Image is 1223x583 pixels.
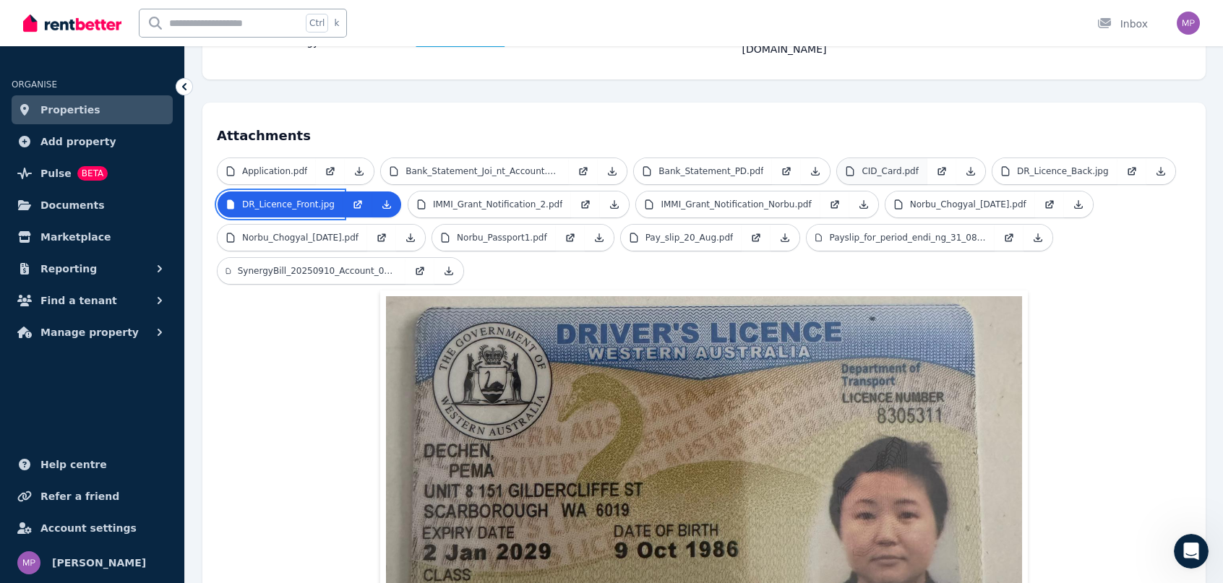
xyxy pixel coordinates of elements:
a: Refer a friend [12,482,173,511]
a: Download Attachment [849,191,878,217]
span: Reporting [40,260,97,277]
a: IMMI_Grant_Notification_Norbu.pdf [636,191,820,217]
div: What can we help with [DATE]? [12,37,193,69]
a: Bank_Statement_PD.pdf [634,158,772,184]
a: Add property [12,127,173,156]
div: What can we help with [DATE]? [23,46,181,60]
a: Open in new Tab [1035,191,1064,217]
div: Michelle says… [12,80,278,208]
a: Norbu_Chogyal_[DATE].pdf [218,225,367,251]
a: Open in new Tab [995,225,1024,251]
a: Download Attachment [345,158,374,184]
div: Hello. I have my first home open [DATE] for our property, should I have something to hand out to ... [52,80,278,197]
div: Please make sure to click the options to 'get more help' if we haven't answered your question. [23,217,226,259]
p: DR_Licence_Back.jpg [1017,165,1109,177]
button: Upload attachment [69,472,80,484]
h4: Attachments [217,117,1191,146]
a: Download Attachment [956,158,985,184]
a: SynergyBill_20250910_Account_000412153470_026538.pdf [218,258,405,284]
span: Add property [40,133,116,150]
button: Scroll to bottom [132,408,157,433]
a: Open in new Tab [927,158,956,184]
div: Close [254,6,280,32]
p: The team can also help [70,18,180,33]
a: Open in new Tab [1117,158,1146,184]
a: Norbu_Chogyal_[DATE].pdf [885,191,1035,217]
span: Marketplace [40,228,111,246]
button: go back [9,6,37,33]
button: Gif picker [46,472,57,484]
button: Find a tenant [12,286,173,315]
a: Download Attachment [396,225,425,251]
a: Download Attachment [434,258,463,284]
span: Manage property [40,324,139,341]
a: Download Attachment [771,225,799,251]
p: Norbu_Passport1.pdf [457,232,547,243]
div: The RentBetter Team says… [12,208,278,269]
a: Download Attachment [801,158,830,184]
button: Home [226,6,254,33]
a: Download Attachment [600,191,629,217]
div: Inbox [1097,17,1148,31]
a: Open in new Tab [405,258,434,284]
span: Pulse [40,165,72,182]
a: Properties [12,95,173,124]
a: Download Attachment [585,225,614,251]
a: Marketplace [12,223,173,251]
div: The RentBetter Team says… [12,37,278,80]
button: Emoji picker [22,472,34,484]
b: web address ready for them to complete the application online [23,307,257,333]
span: Account settings [40,519,137,537]
b: collect each potential tenant's details [23,293,252,319]
h1: The RentBetter Team [70,7,191,18]
a: Open in new Tab [316,158,345,184]
a: PulseBETA [12,159,173,188]
textarea: Message… [12,442,277,467]
a: Help centre [12,450,173,479]
li: (preferred): Share the application link directly with them. You can find this in your RentBetter ... [34,386,266,467]
span: [PERSON_NAME] [52,554,146,571]
a: Bank_Statement_Joi_nt_Account.pdf [381,158,569,184]
p: Norbu_Chogyal_[DATE].pdf [242,232,359,243]
a: Documents [12,191,173,220]
a: CID_Card.pdf [837,158,927,184]
button: Start recording [92,472,103,484]
a: Open in new Tab [569,158,598,184]
div: Please make sure to click the options to 'get more help' if we haven't answered your question. [12,208,237,268]
p: CID_Card.pdf [862,165,919,177]
img: Michelle Plowman [1177,12,1200,35]
iframe: Intercom live chat [1174,534,1209,569]
p: Bank_Statement_PD.pdf [658,165,763,177]
img: Profile image for The RentBetter Team [41,8,64,31]
span: k [334,17,339,29]
div: Hello. I have my first home open [DATE] for our property, should I have something to hand out to ... [64,89,266,188]
p: IMMI_Grant_Notification_2.pdf [433,199,562,210]
a: Download Attachment [1024,225,1052,251]
span: Documents [40,197,105,214]
a: Application.pdf [218,158,316,184]
button: Manage property [12,318,173,347]
a: IMMI_Grant_Notification_2.pdf [408,191,571,217]
a: Payslip_for_period_endi_ng_31_08_2025.pdf [807,225,995,251]
div: When potential tenants ask how to apply, tell them they can apply in two ways: [23,350,266,379]
p: SynergyBill_20250910_Account_000412153470_026538.pdf [238,265,397,277]
div: Great question! For your home open [DATE], you should and have the . [23,278,266,343]
p: Bank_Statement_Joi_nt_Account.pdf [405,165,560,177]
p: Norbu_Chogyal_[DATE].pdf [910,199,1026,210]
button: Send a message… [248,467,271,490]
a: Norbu_Passport1.pdf [432,225,556,251]
a: DR_Licence_Front.jpg [218,191,343,217]
a: Source reference 5610278: [26,333,38,345]
a: Download Attachment [598,158,627,184]
img: Michelle Plowman [17,551,40,574]
a: Open in new Tab [820,191,849,217]
span: ORGANISE [12,79,57,90]
p: Pay_slip_20_Aug.pdf [645,232,734,243]
span: Help centre [40,456,107,473]
a: Pay_slip_20_Aug.pdf [621,225,742,251]
a: Open in new Tab [742,225,771,251]
span: Refer a friend [40,488,119,505]
a: Open in new Tab [571,191,600,217]
img: RentBetter [23,12,121,34]
span: BETA [77,166,108,181]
